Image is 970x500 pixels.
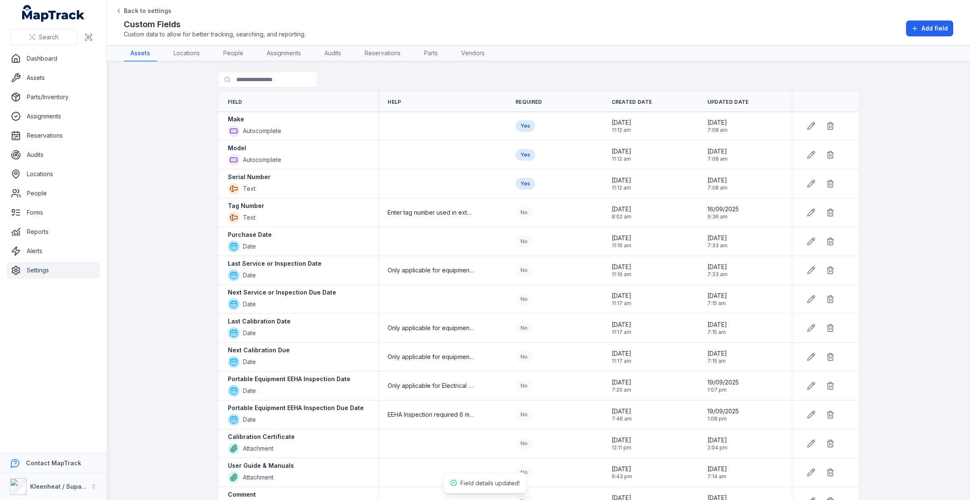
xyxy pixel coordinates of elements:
strong: Portable Equipment EEHA Inspection Date [228,375,350,383]
span: Date [243,329,256,337]
div: No [516,293,533,305]
a: Assets [124,46,157,62]
time: 16/09/2025, 9:36:26 am [707,205,739,220]
a: Locations [167,46,207,62]
span: 7:46 am [612,415,632,422]
span: Autocomplete [243,127,281,135]
a: Alerts [7,243,100,259]
span: 7:20 am [612,387,631,393]
span: 1:08 pm [707,415,739,422]
span: Only applicable for equipment requiring periodic calibration for accuracy [388,324,475,332]
a: People [7,185,100,202]
time: 11/10/2024, 11:12:41 am [612,176,631,191]
a: Reports [7,223,100,240]
time: 30/03/2025, 7:15:33 am [707,321,727,336]
div: No [516,409,533,421]
span: [DATE] [707,176,727,185]
div: No [516,351,533,363]
span: [DATE] [707,321,727,329]
a: Reservations [7,127,100,144]
a: Audits [7,146,100,163]
a: Assignments [7,108,100,125]
h2: Custom Fields [124,18,306,30]
button: Add field [906,21,953,36]
span: 7:15 am [707,358,727,364]
div: No [516,380,533,392]
button: Search [10,29,77,45]
a: MapTrack [22,5,85,22]
span: [DATE] [612,436,631,444]
strong: Next Calibration Due [228,346,290,354]
span: [DATE] [612,147,631,156]
time: 19/09/2025, 1:08:10 pm [707,407,739,422]
span: [DATE] [612,292,631,300]
time: 11/10/2024, 11:12:16 am [612,118,631,133]
a: Back to settings [115,7,171,15]
span: [DATE] [707,118,727,127]
span: [DATE] [612,205,631,213]
a: Reservations [358,46,407,62]
span: 11:12 am [612,156,631,162]
strong: Kleenheat / Supagas [30,483,92,490]
time: 11/10/2024, 11:16:52 am [612,263,631,278]
span: Only applicable for equipment with periodic service requirements [388,266,475,274]
span: 7:14 am [707,473,727,480]
strong: Comment [228,490,256,499]
time: 30/03/2025, 7:33:17 am [707,263,727,278]
span: [DATE] [612,465,632,473]
time: 11/10/2024, 11:16:06 am [612,234,631,249]
span: 11:17 am [612,329,631,336]
a: Parts/Inventory [7,89,100,105]
a: Settings [7,262,100,279]
div: Yes [516,178,535,190]
strong: Calibration Certificate [228,433,295,441]
span: [DATE] [707,147,727,156]
span: [DATE] [707,263,727,271]
span: 11:12 am [612,185,631,191]
strong: Purchase Date [228,231,272,239]
span: [DATE] [707,234,727,242]
span: Updated Date [707,99,749,105]
span: [DATE] [612,263,631,271]
a: People [217,46,250,62]
div: Yes [516,120,535,132]
div: No [516,236,533,247]
strong: Serial Number [228,173,271,181]
span: Enter tag number used in external register if required (e.g. Lifting Equipment or Electrical Test... [388,208,475,217]
span: Add field [921,24,948,33]
time: 30/03/2025, 7:20:11 am [612,378,631,393]
span: [DATE] [707,349,727,358]
strong: Next Service or Inspection Due Date [228,288,336,297]
span: Text [243,213,255,222]
a: Assets [7,69,100,86]
span: 8:02 am [612,213,631,220]
span: Required [516,99,542,105]
span: [DATE] [612,321,631,329]
a: Dashboard [7,50,100,67]
strong: Last Calibration Date [228,317,291,326]
span: [DATE] [612,234,631,242]
span: Custom data to allow for better tracking, searching, and reporting. [124,30,306,38]
span: 7:33 am [707,271,727,278]
a: Parts [417,46,444,62]
span: [DATE] [707,292,727,300]
span: Date [243,242,256,251]
span: [DATE] [707,465,727,473]
time: 30/03/2025, 7:15:33 am [707,349,727,364]
span: Attachment [243,473,273,482]
span: [DATE] [612,176,631,185]
strong: Last Service or Inspection Date [228,259,322,268]
a: Forms [7,204,100,221]
span: [DATE] [612,378,631,387]
div: No [516,322,533,334]
span: Date [243,300,256,308]
span: 19/09/2025 [707,407,739,415]
span: Date [243,415,256,424]
strong: Make [228,115,244,123]
span: Date [243,271,256,279]
span: Back to settings [124,7,171,15]
span: 7:08 am [707,127,727,133]
a: Audits [318,46,348,62]
time: 15/09/2025, 2:04:18 pm [707,436,727,451]
div: Yes [516,149,535,161]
